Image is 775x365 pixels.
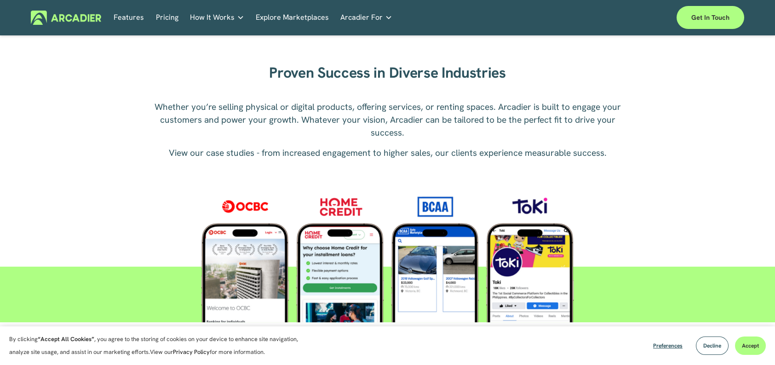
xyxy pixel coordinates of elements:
[696,336,729,355] button: Decline
[340,11,392,25] a: folder dropdown
[677,6,744,29] a: Get in touch
[269,63,505,82] strong: Proven Success in Diverse Industries
[653,342,683,349] span: Preferences
[114,11,144,25] a: Features
[190,11,244,25] a: folder dropdown
[646,336,689,355] button: Preferences
[256,11,329,25] a: Explore Marketplaces
[729,321,775,365] div: Widget de chat
[148,147,626,160] p: View our case studies - from increased engagement to higher sales, our clients experience measura...
[190,11,235,24] span: How It Works
[148,101,626,139] p: Whether you’re selling physical or digital products, offering services, or renting spaces. Arcadi...
[38,335,94,343] strong: “Accept All Cookies”
[729,321,775,365] iframe: Chat Widget
[156,11,178,25] a: Pricing
[173,348,210,356] a: Privacy Policy
[9,333,308,359] p: By clicking , you agree to the storing of cookies on your device to enhance site navigation, anal...
[703,342,721,349] span: Decline
[340,11,383,24] span: Arcadier For
[31,11,101,25] img: Arcadier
